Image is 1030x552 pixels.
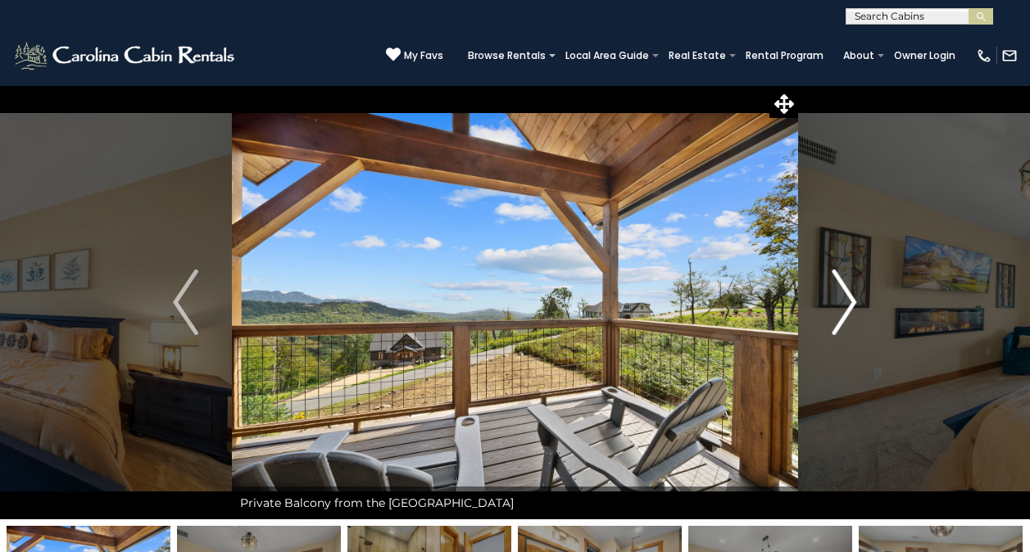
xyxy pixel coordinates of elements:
div: Private Balcony from the [GEOGRAPHIC_DATA] [232,486,798,519]
a: Browse Rentals [460,44,554,67]
img: arrow [173,269,197,335]
a: Rental Program [737,44,832,67]
img: White-1-2.png [12,39,239,72]
a: Local Area Guide [557,44,657,67]
button: Previous [139,85,231,519]
span: My Favs [404,48,443,63]
a: My Favs [386,47,443,64]
button: Next [798,85,890,519]
img: mail-regular-white.png [1001,48,1018,64]
a: Owner Login [886,44,964,67]
img: arrow [832,269,856,335]
a: Real Estate [660,44,734,67]
a: About [835,44,883,67]
img: phone-regular-white.png [976,48,992,64]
